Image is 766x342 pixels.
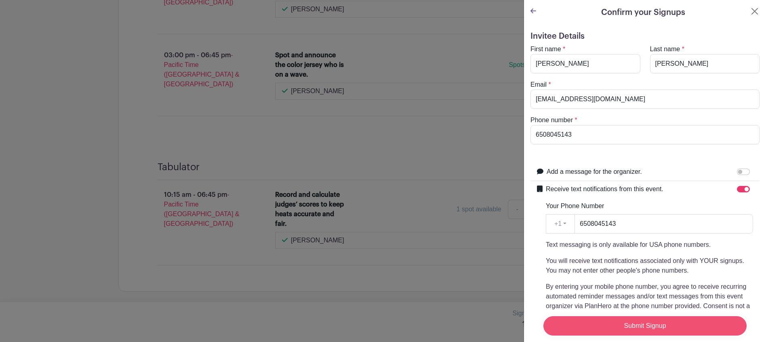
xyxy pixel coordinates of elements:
h5: Confirm your Signups [601,6,685,19]
h5: Invitee Details [530,31,760,41]
button: +1 [546,214,575,234]
label: Last name [650,44,680,54]
button: Close [750,6,760,16]
label: Email [530,80,547,90]
label: Add a message for the organizer. [547,167,642,177]
label: Your Phone Number [546,201,604,211]
label: First name [530,44,561,54]
input: Submit Signup [543,316,747,336]
label: Phone number [530,115,573,125]
p: Text messaging is only available for USA phone numbers. [546,240,753,250]
p: You will receive text notifications associated only with YOUR signups. You may not enter other pe... [546,256,753,275]
label: Receive text notifications from this event. [546,184,663,194]
p: By entering your mobile phone number, you agree to receive recurring automated reminder messages ... [546,282,753,340]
